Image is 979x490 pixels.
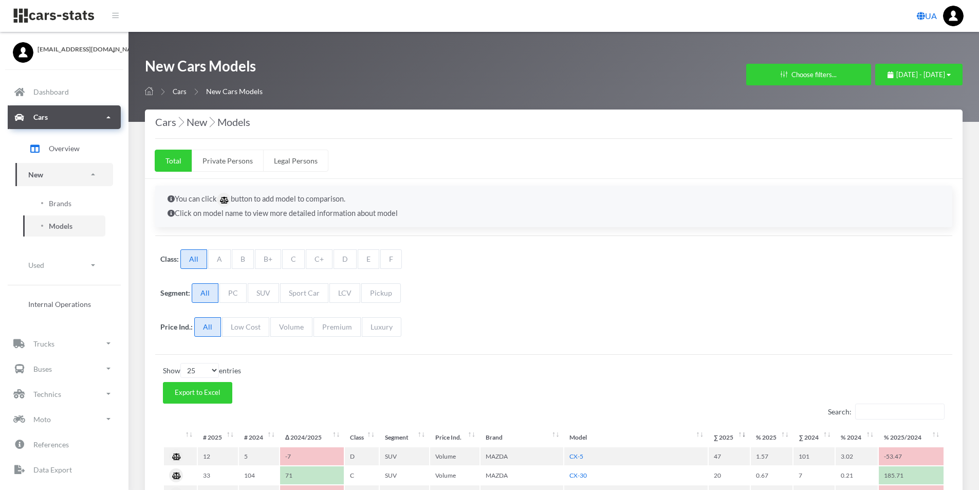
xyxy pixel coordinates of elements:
[239,466,279,484] td: 104
[334,249,357,269] span: D
[345,428,379,446] th: Class: activate to sort column ascending
[13,8,95,24] img: navbar brand
[361,283,401,303] span: Pickup
[280,428,344,446] th: Δ&nbsp;2024/2025: activate to sort column ascending
[163,382,232,404] button: Export to Excel
[345,447,379,465] td: D
[8,357,121,380] a: Buses
[280,283,328,303] span: Sport Car
[836,428,878,446] th: %&nbsp;2024: activate to sort column ascending
[879,466,944,484] td: 185.71
[239,428,279,446] th: #&nbsp;2024 : activate to sort column ascending
[8,80,121,104] a: Dashboard
[173,87,187,96] a: Cars
[248,283,279,303] span: SUV
[855,404,945,420] input: Search:
[751,466,793,484] td: 0.67
[380,249,402,269] span: F
[33,413,51,426] p: Moto
[33,85,69,98] p: Dashboard
[481,428,564,446] th: Brand: activate to sort column ascending
[33,438,69,451] p: References
[164,428,197,446] th: : activate to sort column ascending
[33,463,72,476] p: Data Export
[875,64,963,85] button: [DATE] - [DATE]
[208,249,231,269] span: A
[155,186,952,227] div: You can click button to add model to comparison. Click on model name to view more detailed inform...
[28,259,44,271] p: Used
[263,150,328,172] a: Legal Persons
[569,471,587,479] a: CX-30
[836,447,878,465] td: 3.02
[270,317,312,337] span: Volume
[155,150,192,172] a: Total
[329,283,360,303] span: LCV
[896,70,945,79] span: [DATE] - [DATE]
[8,332,121,355] a: Trucks
[836,466,878,484] td: 0.21
[793,466,835,484] td: 7
[33,388,61,401] p: Technics
[192,283,218,303] span: All
[160,287,190,298] label: Segment:
[15,136,113,161] a: Overview
[255,249,281,269] span: B+
[8,432,121,456] a: References
[380,428,429,446] th: Segment: activate to sort column ascending
[49,143,80,154] span: Overview
[28,299,91,310] span: Internal Operations
[8,105,121,129] a: Cars
[345,466,379,484] td: C
[198,428,238,446] th: #&nbsp;2025 : activate to sort column ascending
[879,447,944,465] td: -53.47
[746,64,871,85] button: Choose filters...
[23,193,105,214] a: Brands
[709,466,750,484] td: 20
[380,447,429,465] td: SUV
[709,447,750,465] td: 47
[192,150,264,172] a: Private Persons
[430,447,479,465] td: Volume
[8,458,121,481] a: Data Export
[13,42,116,54] a: [EMAIL_ADDRESS][DOMAIN_NAME]
[380,466,429,484] td: SUV
[222,317,269,337] span: Low Cost
[913,6,941,26] a: UA
[33,362,52,375] p: Buses
[943,6,964,26] img: ...
[23,215,105,237] a: Models
[194,317,221,337] span: All
[160,321,193,332] label: Price Ind.:
[282,249,305,269] span: C
[145,57,263,81] h1: New Cars Models
[362,317,401,337] span: Luxury
[828,404,945,420] label: Search:
[564,428,708,446] th: Model: activate to sort column ascending
[569,452,583,460] a: CX-5
[15,294,113,315] a: Internal Operations
[358,249,379,269] span: E
[175,388,220,396] span: Export to Excel
[430,466,479,484] td: Volume
[313,317,361,337] span: Premium
[198,466,238,484] td: 33
[206,87,263,96] span: New Cars Models
[709,428,750,446] th: ∑&nbsp;2025: activate to sort column ascending
[232,249,254,269] span: B
[219,283,247,303] span: PC
[280,447,344,465] td: -7
[430,428,479,446] th: Price Ind.: activate to sort column ascending
[155,114,952,130] h4: Cars New Models
[33,337,54,350] p: Trucks
[49,221,72,231] span: Models
[33,111,48,123] p: Cars
[38,45,116,54] span: [EMAIL_ADDRESS][DOMAIN_NAME]
[481,447,564,465] td: MAZDA
[481,466,564,484] td: MAZDA
[8,382,121,406] a: Technics
[180,249,207,269] span: All
[15,163,113,186] a: New
[160,253,179,264] label: Class:
[198,447,238,465] td: 12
